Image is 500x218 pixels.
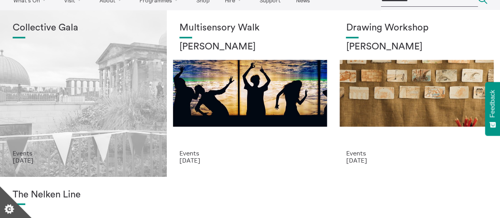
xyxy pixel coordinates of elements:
[346,23,487,34] h1: Drawing Workshop
[13,157,154,164] p: [DATE]
[179,150,321,157] p: Events
[346,157,487,164] p: [DATE]
[489,90,496,118] span: Feedback
[167,10,334,177] a: Museum Art Walk Multisensory Walk [PERSON_NAME] Events [DATE]
[485,82,500,136] button: Feedback - Show survey
[13,23,154,34] h1: Collective Gala
[179,157,321,164] p: [DATE]
[346,42,487,53] h2: [PERSON_NAME]
[13,150,154,157] p: Events
[333,10,500,177] a: Annie Lord Drawing Workshop [PERSON_NAME] Events [DATE]
[346,150,487,157] p: Events
[179,42,321,53] h2: [PERSON_NAME]
[179,23,321,34] h1: Multisensory Walk
[13,190,154,201] h1: The Nelken Line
